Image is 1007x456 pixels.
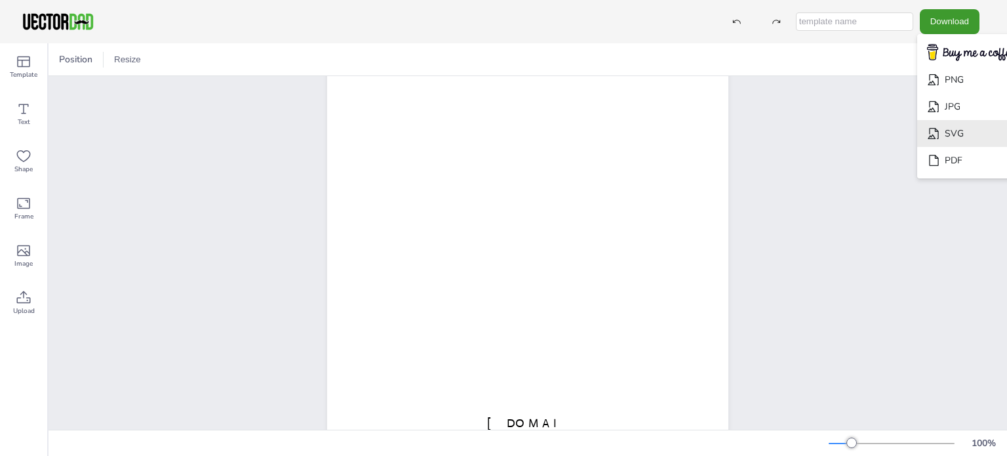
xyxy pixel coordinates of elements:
[14,164,33,175] span: Shape
[796,12,913,31] input: template name
[13,306,35,316] span: Upload
[920,9,979,33] button: Download
[56,53,95,66] span: Position
[968,437,999,449] div: 100 %
[18,117,30,127] span: Text
[109,49,146,70] button: Resize
[14,211,33,222] span: Frame
[21,12,95,31] img: VectorDad-1.png
[10,70,37,80] span: Template
[14,259,33,269] span: Image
